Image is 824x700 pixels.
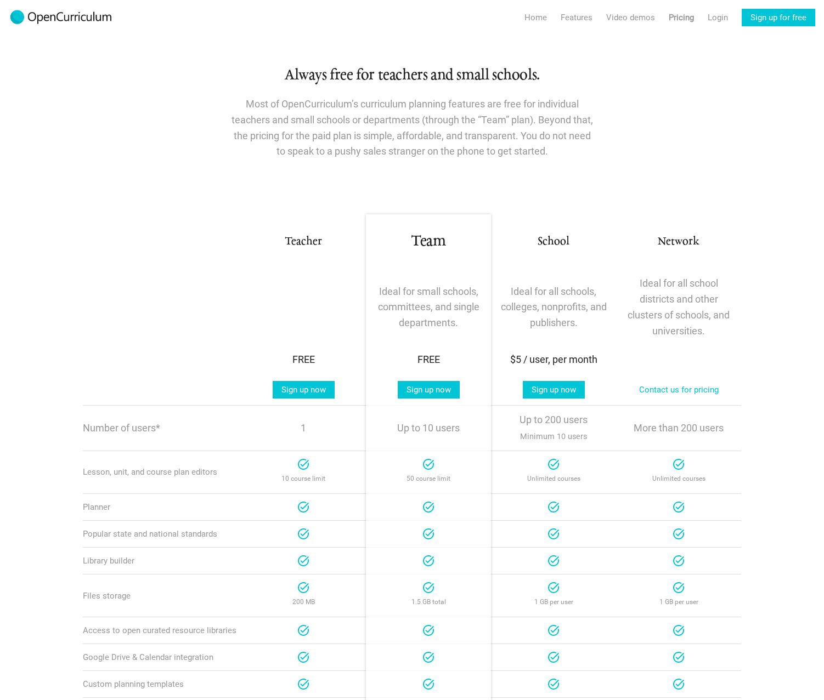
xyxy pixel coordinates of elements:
[83,529,241,539] div: Popular state and national standards
[83,423,241,433] p: Number of users*
[398,381,460,399] a: Sign up now
[247,234,359,250] h3: Teacher
[520,429,587,444] span: Minimum 10 users
[83,679,241,689] div: Custom planning templates
[373,594,484,610] p: 1.5 GB total
[498,284,609,331] p: Ideal for all schools, colleges, nonprofits, and publishers.
[498,594,609,610] p: 1 GB per user
[83,467,241,477] div: Lesson, unit, and course plan editors
[606,9,655,26] a: Video demos
[273,381,335,399] a: Sign up now
[623,234,735,250] h3: Network
[669,9,694,26] a: Pricing
[83,625,241,635] div: Access to open curated resource libraries
[561,9,592,26] a: Features
[83,591,241,601] div: Files storage
[373,352,484,368] div: FREE
[247,352,359,368] div: FREE
[9,9,113,26] img: 2017-logo-m.png
[623,471,735,487] p: Unlimited courses
[247,420,359,436] p: 1
[623,276,735,339] p: Ideal for all school districts and other clusters of schools, and universities.
[630,381,727,399] a: Contact us for pricing
[373,420,484,436] p: Up to 10 users
[524,9,547,26] a: Home
[83,502,241,512] div: Planner
[498,352,609,368] div: $5 / user, per month
[83,652,241,662] div: Google Drive & Calendar integration
[373,471,484,487] p: 50 course limit
[498,471,609,487] p: Unlimited courses
[231,96,593,160] p: Most of OpenCurriculum’s curriculum planning features are free for individual teachers and small ...
[83,66,741,86] h1: Always free for teachers and small schools.
[742,9,815,26] a: Sign up for free
[247,594,359,610] p: 200 MB
[247,471,359,487] p: 10 course limit
[498,412,609,444] p: Up to 200 users
[498,234,609,250] h3: School
[83,556,241,566] div: Library builder
[373,284,484,331] p: Ideal for small schools, committees, and single departments.
[623,594,735,610] p: 1 GB per user
[373,232,484,252] h1: Team
[523,381,585,399] a: Sign up now
[708,9,728,26] a: Login
[623,420,735,436] p: More than 200 users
